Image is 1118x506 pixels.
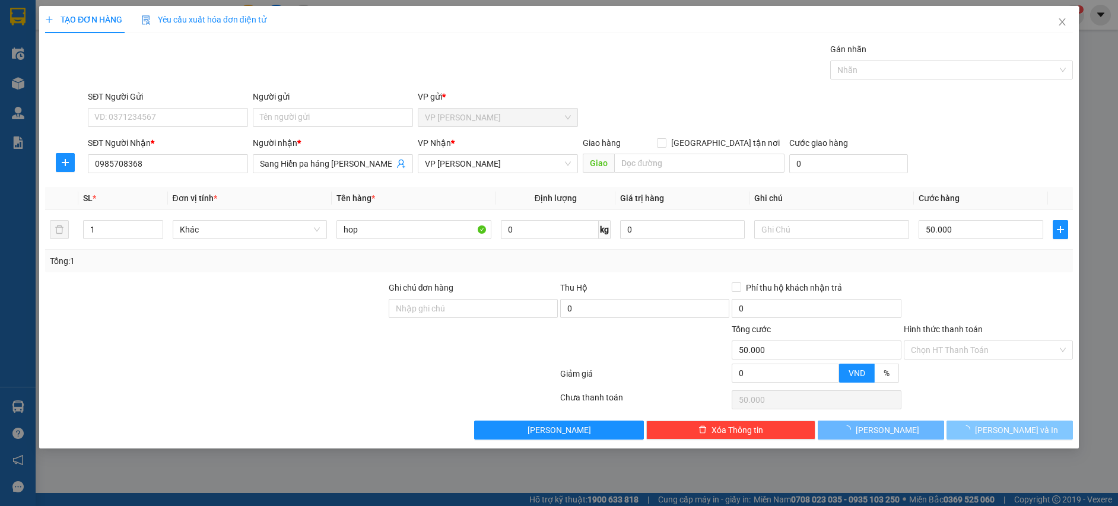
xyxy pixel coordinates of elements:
span: [PERSON_NAME] và In [975,424,1058,437]
span: Giá trị hàng [620,193,664,203]
th: Ghi chú [749,187,914,210]
input: Ghi Chú [754,220,909,239]
span: [GEOGRAPHIC_DATA] tận nơi [666,136,784,149]
span: plus [56,158,74,167]
div: Tổng: 1 [50,254,432,268]
button: Close [1046,6,1079,39]
span: plus [45,15,53,24]
span: VP Nhận [418,138,451,148]
div: VP gửi [418,90,578,103]
button: [PERSON_NAME] [474,421,643,440]
span: Xóa Thông tin [712,424,763,437]
div: Người nhận [253,136,413,149]
span: kg [599,220,611,239]
span: VP Thanh Xuân [425,109,571,126]
span: Định lượng [535,193,577,203]
input: Cước giao hàng [789,154,908,173]
span: user-add [396,159,406,168]
span: Yêu cầu xuất hóa đơn điện tử [141,15,266,24]
div: Chưa thanh toán [559,391,730,412]
span: VP Pa Háng [425,155,571,173]
button: plus [56,153,75,172]
div: SĐT Người Nhận [88,136,248,149]
button: plus [1053,220,1068,239]
input: Ghi chú đơn hàng [389,299,558,318]
span: loading [962,425,975,434]
span: % [884,368,890,378]
span: Phí thu hộ khách nhận trả [741,281,847,294]
img: icon [141,15,151,25]
span: Cước hàng [919,193,960,203]
input: 0 [620,220,745,239]
span: VND [849,368,865,378]
span: Giao hàng [583,138,621,148]
b: GỬI : VP [PERSON_NAME] [15,86,207,106]
input: Dọc đường [614,154,784,173]
span: loading [843,425,856,434]
span: Khác [180,221,320,238]
button: [PERSON_NAME] [818,421,944,440]
div: SĐT Người Gửi [88,90,248,103]
span: SL [83,193,93,203]
span: delete [698,425,707,435]
label: Ghi chú đơn hàng [389,283,454,292]
button: delete [50,220,69,239]
span: Tổng cước [732,324,771,334]
li: Số 378 [PERSON_NAME] ( trong nhà khách [GEOGRAPHIC_DATA]) [111,29,496,44]
div: Giảm giá [559,367,730,388]
div: Người gửi [253,90,413,103]
span: [PERSON_NAME] [856,424,919,437]
span: Giao [583,154,614,173]
span: Tên hàng [336,193,375,203]
input: VD: Bàn, Ghế [336,220,491,239]
span: close [1057,17,1067,27]
span: Thu Hộ [560,283,587,292]
span: plus [1053,225,1068,234]
label: Gán nhãn [830,44,866,54]
span: [PERSON_NAME] [528,424,591,437]
button: [PERSON_NAME] và In [947,421,1073,440]
li: Hotline: 0965551559 [111,44,496,59]
label: Hình thức thanh toán [904,324,983,334]
span: Đơn vị tính [173,193,217,203]
span: TẠO ĐƠN HÀNG [45,15,122,24]
button: deleteXóa Thông tin [646,421,815,440]
label: Cước giao hàng [789,138,848,148]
